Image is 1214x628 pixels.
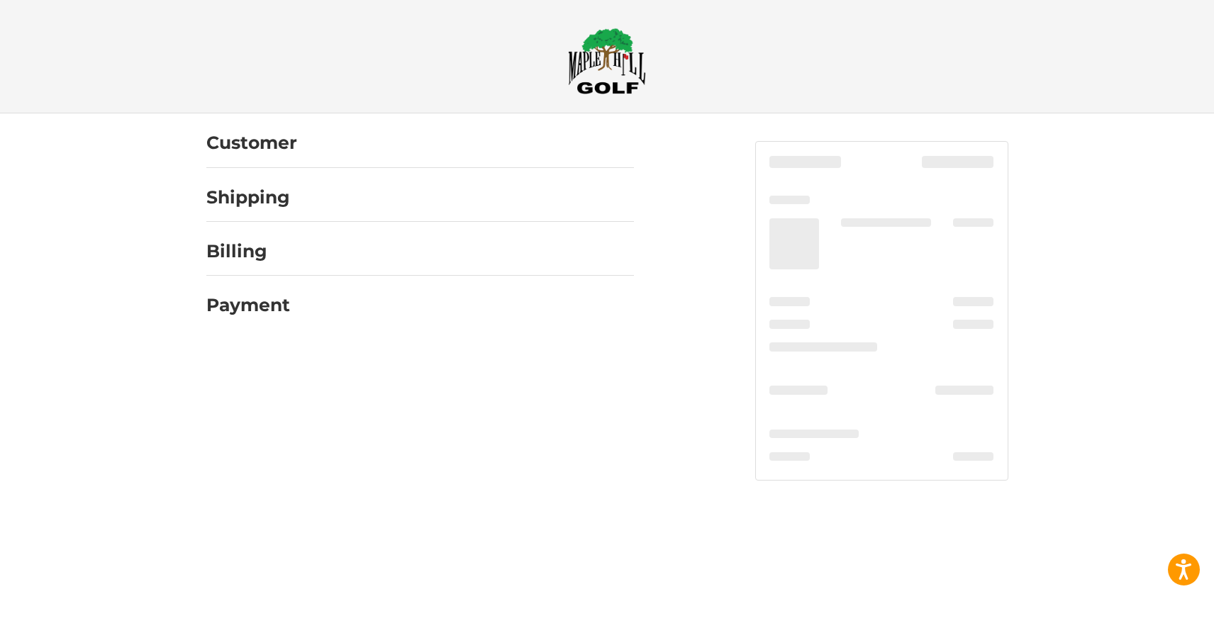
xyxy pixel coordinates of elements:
h2: Payment [206,294,290,316]
h2: Customer [206,132,297,154]
h2: Shipping [206,186,290,208]
img: Maple Hill Golf [568,28,646,94]
iframe: Google Customer Reviews [1097,590,1214,628]
h2: Billing [206,240,289,262]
